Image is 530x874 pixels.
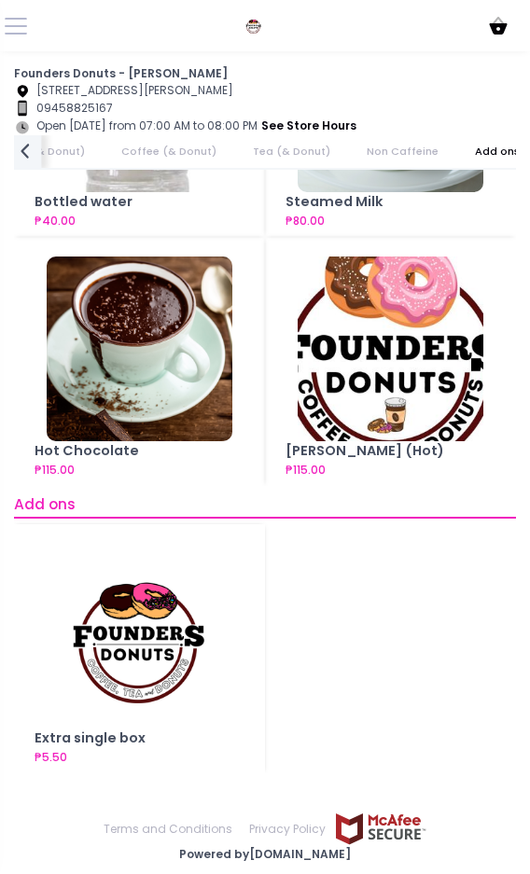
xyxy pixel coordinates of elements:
div: Hot Chocolate [35,441,269,462]
a: Privacy Policy [241,812,334,846]
a: Terms and Conditions [104,812,241,846]
div: Extra single box [35,728,269,749]
div: [PERSON_NAME] (Hot) [286,441,520,462]
div: ₱5.50 [35,749,269,766]
a: Coffee (& Donut) [105,135,233,168]
a: Non Caffeine [350,135,455,168]
img: mcafee-secure [334,812,427,845]
div: [STREET_ADDRESS][PERSON_NAME] [14,82,516,100]
button: see store hours [260,117,357,135]
b: Founders Donuts - [PERSON_NAME] [14,65,228,81]
img: Hot Chocolate [47,257,232,442]
img: Ube Latte (Hot) [298,257,483,442]
a: Tea (& Donut) [236,135,347,168]
div: Steamed Milk [286,192,520,213]
div: Bottled water [35,192,269,213]
a: Powered by[DOMAIN_NAME] [179,846,351,862]
div: Open [DATE] from 07:00 AM to 08:00 PM [14,117,516,135]
div: ₱115.00 [35,462,269,479]
div: ₱40.00 [35,213,269,229]
img: Extra single box [47,544,232,729]
div: 09458825167 [14,100,516,118]
img: logo [240,12,268,40]
div: ₱115.00 [286,462,520,479]
div: ₱80.00 [286,213,520,229]
span: Add ons [14,494,76,514]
